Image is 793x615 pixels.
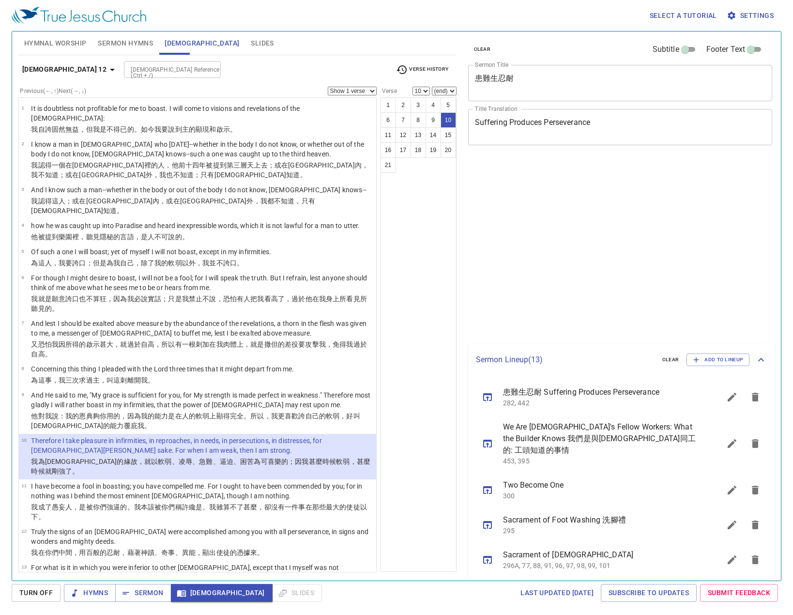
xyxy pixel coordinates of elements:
[381,157,396,173] button: 21
[86,549,264,556] wg1722: 百般的
[154,259,244,267] wg1508: 我的
[31,295,366,312] wg1437: 願意
[31,161,368,179] wg5547: 裡的人
[134,233,189,241] wg4487: ，是人不
[411,97,426,113] button: 3
[31,422,151,430] wg2443: [DEMOGRAPHIC_DATA]
[21,528,27,534] span: 12
[31,458,370,475] wg769: 、凌辱
[31,161,368,179] wg1722: [DEMOGRAPHIC_DATA]
[31,340,366,358] wg2532: 恐怕
[503,491,698,501] p: 300
[45,549,264,556] wg1722: 你們
[503,514,698,526] span: Sacrament of Foot Washing 洗腳禮
[20,88,86,94] label: Previous (←, ↑) Next (→, ↓)
[189,125,237,133] wg2962: 的顯現
[31,295,366,312] wg3756: 算
[79,125,237,133] wg4851: ，但
[182,259,244,267] wg769: 以外，我並不
[45,171,307,179] wg3756: 知道
[656,354,685,366] button: clear
[31,319,373,338] p: And lest I should be exalted above measure by the abundance of the revelations, a thorn in the fl...
[72,233,189,241] wg3857: 裡，聽見
[31,161,368,179] wg1180: 年
[662,355,679,364] span: clear
[21,105,24,110] span: 1
[31,295,366,312] wg2071: 狂
[230,125,237,133] wg602: 。
[21,437,27,443] span: 10
[31,503,366,521] wg3784: 被
[31,412,360,430] wg2046: ：我的
[127,64,202,75] input: Type Bible Reference
[300,171,307,179] wg1492: 。
[426,142,441,158] button: 19
[141,549,264,556] wg1722: 神蹟
[86,376,155,384] wg3870: 過主
[45,467,79,475] wg5119: 就
[117,207,123,215] wg1492: 。
[113,376,154,384] wg2443: 這刺離開
[31,340,366,358] wg5229: ，所以有一根刺
[729,10,774,22] span: Settings
[31,458,370,475] wg5196: 、急難
[175,549,264,556] wg5059: 、異能
[45,350,52,358] wg5229: 。
[31,232,360,242] p: 他被提
[31,197,315,215] wg1535: 在[GEOGRAPHIC_DATA]
[38,125,237,133] wg3427: 自誇
[59,549,264,556] wg5213: 中間，用
[21,248,24,254] span: 5
[21,222,24,228] span: 4
[59,171,307,179] wg1492: ；或
[120,233,189,241] wg731: 言語
[396,97,411,113] button: 2
[18,61,122,78] button: [DEMOGRAPHIC_DATA] 12
[31,412,360,430] wg3450: 恩典
[38,259,244,267] wg5228: 這人
[31,197,315,215] wg1722: ，或
[19,587,53,599] span: Turn Off
[31,340,366,358] wg5236: ，就過於自高
[31,503,366,521] wg878: ，是被你們
[646,7,721,25] button: Select a tutorial
[503,561,698,570] p: 296A, 77, 88, 91, 96, 97, 98, 99, 101
[31,295,366,312] wg1063: 我必說
[21,366,24,371] span: 8
[381,142,396,158] button: 16
[31,412,360,430] wg1722: 人的軟弱
[22,63,107,76] b: [DEMOGRAPHIC_DATA] 12
[31,104,373,123] p: It is doubtless not profitable for me to boast. I will come to visions and revelations of the [DE...
[706,44,746,55] span: Footer Text
[38,513,45,521] wg5302: 。
[31,258,271,268] p: 為
[31,339,373,359] p: 又
[31,411,373,430] p: 他對我
[31,364,294,374] p: Concerning this thing I pleaded with the Lord three times that it might depart from me.
[441,112,456,128] button: 10
[475,118,766,136] textarea: Suffering Produces Perseverance
[237,259,244,267] wg2744: 。
[31,196,373,215] p: 我認得
[503,526,698,536] p: 295
[503,421,698,456] span: We Are [DEMOGRAPHIC_DATA]'s Fellow Workers: What the Builder Knows 我們是與[DEMOGRAPHIC_DATA]同工的: 工頭知...
[24,37,87,49] span: Hymnal Worship
[441,127,456,143] button: 15
[21,392,24,397] span: 9
[31,295,366,312] wg1161: 我禁止
[426,112,441,128] button: 9
[31,295,366,312] wg2046: 實話
[144,422,151,430] wg1691: 。
[137,422,151,430] wg1909: 我
[31,295,366,312] wg225: ；只是
[31,197,315,215] wg1492: 這
[154,549,264,556] wg4592: 、奇事
[115,584,171,602] button: Sermon
[52,125,237,133] wg2744: 固然
[31,295,366,312] wg878: ，因為
[223,259,244,267] wg3756: 誇口
[31,273,373,292] p: For though I might desire to boast, I will not be a fool; for I will speak the truth. But I refra...
[31,412,360,430] wg3427: 說
[31,412,360,430] wg3450: 能力
[31,458,370,475] wg1722: 軟弱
